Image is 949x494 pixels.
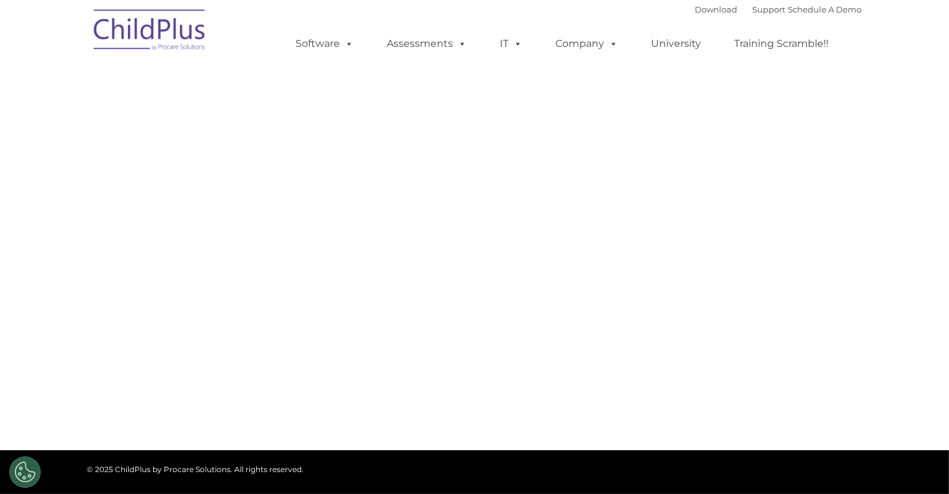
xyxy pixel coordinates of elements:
button: Cookies Settings [9,456,41,488]
a: Company [544,31,631,56]
iframe: Form 0 [97,218,853,311]
a: IT [488,31,535,56]
a: Support [753,4,786,14]
a: Training Scramble!! [722,31,842,56]
span: © 2025 ChildPlus by Procare Solutions. All rights reserved. [87,465,304,474]
a: University [639,31,714,56]
font: | [695,4,862,14]
a: Schedule A Demo [788,4,862,14]
a: Download [695,4,738,14]
a: Software [284,31,367,56]
img: ChildPlus by Procare Solutions [87,1,212,63]
a: Assessments [375,31,480,56]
